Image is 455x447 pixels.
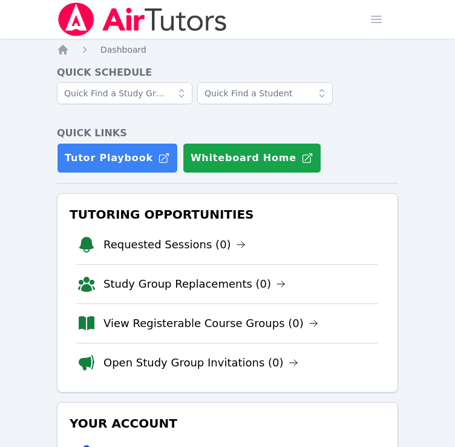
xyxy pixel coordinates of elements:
[183,143,321,173] button: Whiteboard Home
[67,204,388,225] h3: Tutoring Opportunities
[57,126,398,141] h4: Quick Links
[57,65,398,80] h4: Quick Schedule
[103,354,298,371] a: Open Study Group Invitations (0)
[57,82,192,104] input: Quick Find a Study Group
[197,82,333,104] input: Quick Find a Student
[103,276,286,293] a: Study Group Replacements (0)
[103,315,318,332] a: View Registerable Course Groups (0)
[57,143,178,173] a: Tutor Playbook
[67,412,388,434] h3: Your Account
[57,2,228,36] img: Air Tutors
[100,45,146,55] span: Dashboard
[57,44,398,56] nav: Breadcrumb
[103,236,246,253] a: Requested Sessions (0)
[100,44,146,56] a: Dashboard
